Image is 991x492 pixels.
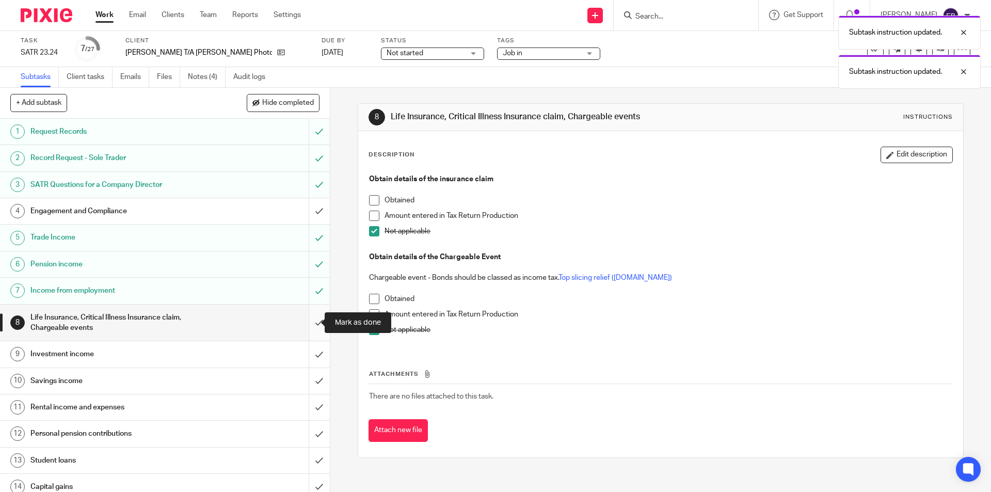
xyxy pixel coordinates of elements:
h1: Life Insurance, Critical Illness Insurance claim, Chargeable events [30,310,209,336]
h1: Student loans [30,453,209,468]
label: Status [381,37,484,45]
h1: Life Insurance, Critical Illness Insurance claim, Chargeable events [391,112,683,122]
h1: Request Records [30,124,209,139]
p: Not applicable [385,226,952,236]
h1: Engagement and Compliance [30,203,209,219]
a: Subtasks [21,67,59,87]
p: Subtask instruction updated. [849,27,942,38]
a: Audit logs [233,67,273,87]
div: 11 [10,400,25,415]
div: Instructions [903,113,953,121]
div: 9 [10,347,25,361]
h1: Income from employment [30,283,209,298]
h1: Personal pension contributions [30,426,209,441]
a: Notes (4) [188,67,226,87]
h1: Record Request - Sole Trader [30,150,209,166]
p: Subtask instruction updated. [849,67,942,77]
p: Not applicable [385,325,952,335]
span: Not started [387,50,423,57]
strong: Obtain details of the Chargeable Event [369,253,501,261]
span: Hide completed [262,99,314,107]
button: Attach new file [369,419,428,442]
p: Amount entered in Tax Return Production [385,309,952,320]
h1: SATR Questions for a Company Director [30,177,209,193]
img: svg%3E [942,7,959,24]
p: Obtained [385,294,952,304]
div: SATR 23.24 [21,47,62,58]
label: Task [21,37,62,45]
a: Settings [274,10,301,20]
div: 8 [10,315,25,330]
strong: Obtain details of the insurance claim [369,176,493,183]
div: 6 [10,257,25,272]
p: Obtained [385,195,952,205]
div: 10 [10,374,25,388]
a: Clients [162,10,184,20]
div: 2 [10,151,25,166]
a: Email [129,10,146,20]
div: 1 [10,124,25,139]
div: 7 [81,43,94,55]
div: 7 [10,283,25,298]
div: 3 [10,178,25,192]
h1: Pension income [30,257,209,272]
img: Pixie [21,8,72,22]
button: Hide completed [247,94,319,112]
p: Description [369,151,414,159]
div: 8 [369,109,385,125]
a: Files [157,67,180,87]
a: Top slicing relief ([DOMAIN_NAME]) [558,274,672,281]
button: Edit description [881,147,953,163]
button: + Add subtask [10,94,67,112]
div: 13 [10,453,25,468]
p: [PERSON_NAME] T/A [PERSON_NAME] Photography [125,47,272,58]
p: Amount entered in Tax Return Production [385,211,952,221]
label: Due by [322,37,368,45]
div: 12 [10,426,25,441]
h1: Trade Income [30,230,209,245]
span: There are no files attached to this task. [369,393,493,400]
p: Chargeable event - Bonds should be classed as income tax. [369,273,952,283]
h1: Investment income [30,346,209,362]
a: Client tasks [67,67,113,87]
div: 5 [10,231,25,245]
a: Emails [120,67,149,87]
label: Client [125,37,309,45]
span: [DATE] [322,49,343,56]
div: 4 [10,204,25,218]
span: Attachments [369,371,419,377]
small: /27 [85,46,94,52]
a: Work [95,10,114,20]
a: Reports [232,10,258,20]
a: Team [200,10,217,20]
h1: Rental income and expenses [30,400,209,415]
h1: Savings income [30,373,209,389]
